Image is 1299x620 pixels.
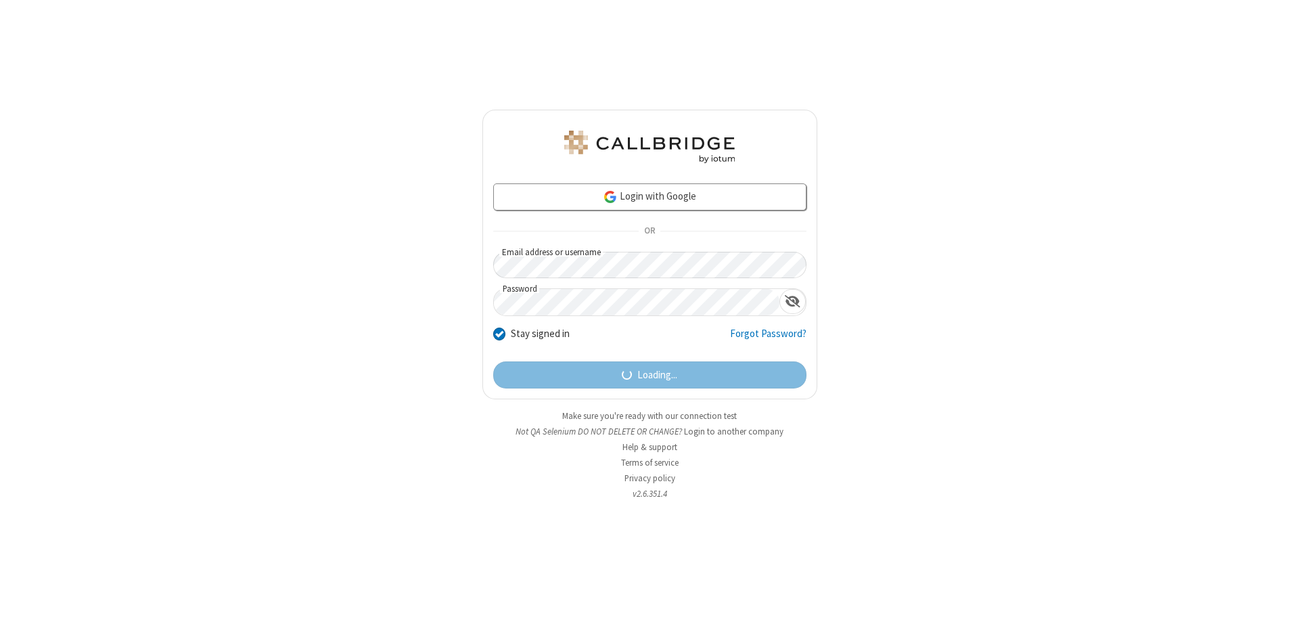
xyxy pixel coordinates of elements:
a: Terms of service [621,457,679,468]
a: Privacy policy [624,472,675,484]
div: Show password [779,289,806,314]
img: QA Selenium DO NOT DELETE OR CHANGE [562,131,737,163]
a: Login with Google [493,183,806,211]
span: Loading... [637,368,677,383]
button: Login to another company [684,425,783,438]
label: Stay signed in [511,326,570,342]
a: Forgot Password? [730,326,806,352]
input: Password [494,289,779,315]
input: Email address or username [493,252,806,278]
li: v2.6.351.4 [482,487,817,500]
img: google-icon.png [603,190,618,204]
a: Make sure you're ready with our connection test [562,410,737,422]
a: Help & support [622,441,677,453]
span: OR [639,222,660,241]
li: Not QA Selenium DO NOT DELETE OR CHANGE? [482,425,817,438]
button: Loading... [493,361,806,389]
